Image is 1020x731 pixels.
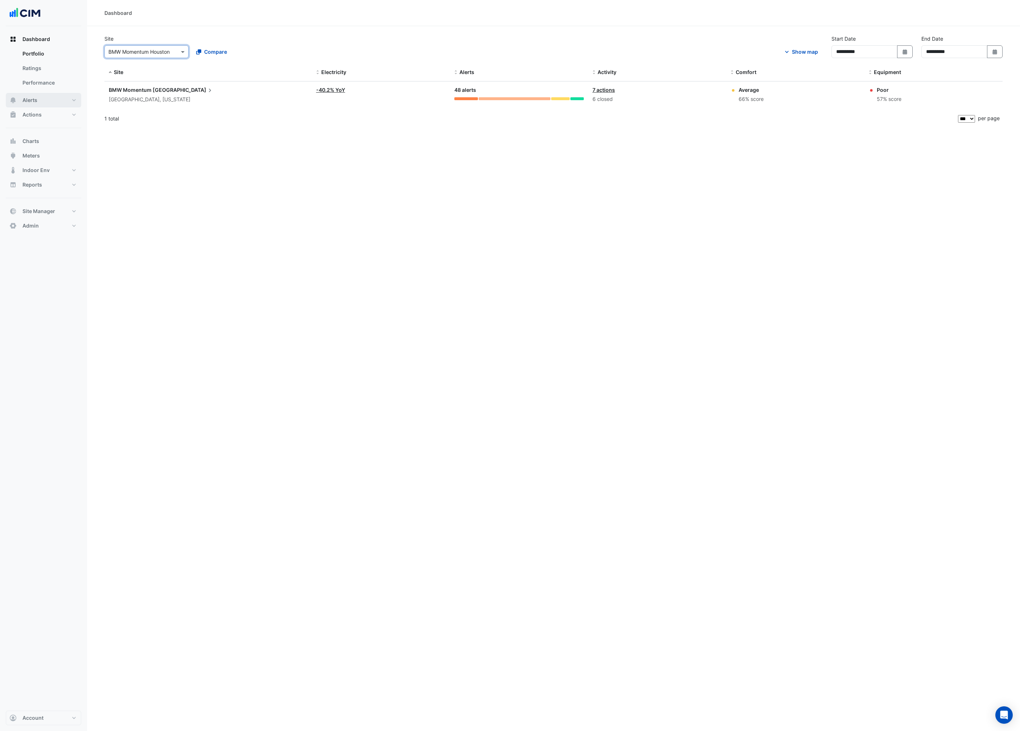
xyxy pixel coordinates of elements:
fa-icon: Select Date [992,49,998,55]
span: Compare [204,48,227,56]
img: Company Logo [9,6,41,20]
span: Electricity [321,69,346,75]
span: Site Manager [22,208,55,215]
a: Performance [17,75,81,90]
button: Dashboard [6,32,81,46]
button: Admin [6,219,81,233]
span: Activity [598,69,616,75]
div: [GEOGRAPHIC_DATA], [US_STATE] [109,95,307,104]
span: Charts [22,138,39,145]
span: Meters [22,152,40,159]
span: BMW Momentum [109,87,152,93]
span: Admin [22,222,39,229]
span: [GEOGRAPHIC_DATA] [153,86,214,94]
span: Site [114,69,123,75]
div: Show map [792,48,818,56]
button: Compare [191,45,232,58]
label: Site [104,35,113,42]
app-icon: Dashboard [9,36,17,43]
fa-icon: Select Date [902,49,908,55]
app-icon: Site Manager [9,208,17,215]
div: 1 total [104,110,957,128]
div: 6 closed [592,95,722,103]
span: Dashboard [22,36,50,43]
span: Indoor Env [22,167,50,174]
div: Dashboard [104,9,132,17]
app-icon: Admin [9,222,17,229]
button: Actions [6,107,81,122]
span: Comfort [736,69,756,75]
app-icon: Meters [9,152,17,159]
a: Ratings [17,61,81,75]
button: Reports [6,177,81,192]
span: Equipment [874,69,901,75]
span: Reports [22,181,42,188]
app-icon: Alerts [9,97,17,104]
div: 48 alerts [454,86,584,94]
button: Account [6,711,81,725]
span: Alerts [22,97,37,104]
app-icon: Indoor Env [9,167,17,174]
button: Indoor Env [6,163,81,177]
div: Open Intercom Messenger [995,706,1013,724]
span: Alerts [459,69,474,75]
app-icon: Actions [9,111,17,118]
div: 66% score [739,95,764,103]
button: Show map [779,45,823,58]
div: Average [739,86,764,94]
button: Alerts [6,93,81,107]
span: per page [978,115,1000,121]
a: 7 actions [592,87,615,93]
app-icon: Charts [9,138,17,145]
a: -40.2% YoY [316,87,345,93]
label: End Date [921,35,943,42]
label: Start Date [831,35,856,42]
div: Dashboard [6,46,81,93]
button: Site Manager [6,204,81,219]
a: Portfolio [17,46,81,61]
button: Meters [6,148,81,163]
button: Charts [6,134,81,148]
div: 57% score [877,95,901,103]
app-icon: Reports [9,181,17,188]
div: Poor [877,86,901,94]
span: Actions [22,111,42,118]
span: Account [22,714,44,722]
